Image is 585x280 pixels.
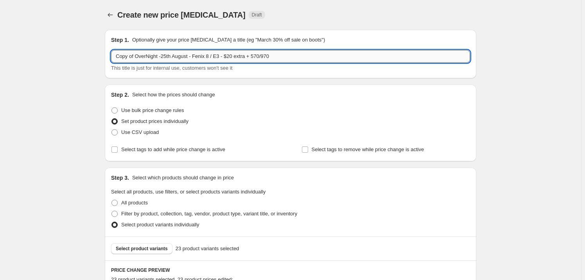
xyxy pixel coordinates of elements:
[111,50,470,63] input: 30% off holiday sale
[117,11,246,19] span: Create new price [MEDICAL_DATA]
[121,211,297,217] span: Filter by product, collection, tag, vendor, product type, variant title, or inventory
[111,189,266,195] span: Select all products, use filters, or select products variants individually
[252,12,262,18] span: Draft
[121,222,199,228] span: Select product variants individually
[132,36,325,44] p: Optionally give your price [MEDICAL_DATA] a title (eg "March 30% off sale on boots")
[121,146,225,152] span: Select tags to add while price change is active
[111,65,232,71] span: This title is just for internal use, customers won't see it
[111,243,172,254] button: Select product variants
[111,36,129,44] h2: Step 1.
[121,118,188,124] span: Set product prices individually
[312,146,424,152] span: Select tags to remove while price change is active
[111,267,470,273] h6: PRICE CHANGE PREVIEW
[176,245,239,253] span: 23 product variants selected
[121,107,184,113] span: Use bulk price change rules
[111,91,129,99] h2: Step 2.
[105,9,116,20] button: Price change jobs
[132,174,234,182] p: Select which products should change in price
[116,246,168,252] span: Select product variants
[132,91,215,99] p: Select how the prices should change
[121,200,148,206] span: All products
[121,129,159,135] span: Use CSV upload
[111,174,129,182] h2: Step 3.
